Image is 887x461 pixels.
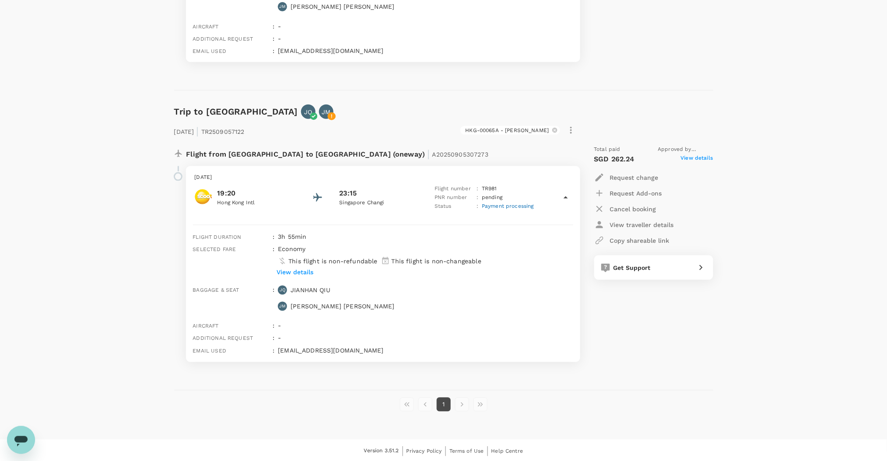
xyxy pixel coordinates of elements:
p: Flight from [GEOGRAPHIC_DATA] to [GEOGRAPHIC_DATA] (oneway) [186,145,489,161]
p: : [477,202,478,211]
p: economy [278,244,305,253]
p: Copy shareable link [610,236,670,245]
p: [DATE] TR2509057122 [174,122,245,138]
a: Help Centre [491,447,523,456]
p: : [477,185,478,193]
div: : [269,43,274,55]
div: - [274,330,573,342]
p: Hong Kong Intl [217,199,296,207]
div: : [269,229,274,241]
p: JM [279,3,286,10]
span: Total paid [594,145,621,154]
p: [EMAIL_ADDRESS][DOMAIN_NAME] [278,46,573,55]
p: This flight is non-refundable [288,257,377,265]
p: View details [277,268,313,276]
p: Status [435,202,473,211]
p: Cancel booking [610,205,656,213]
span: Privacy Policy [407,448,442,454]
div: - [274,18,573,31]
span: Email used [193,48,227,54]
span: Flight duration [193,234,242,240]
p: JM [279,304,286,310]
p: JQ [280,287,285,293]
div: : [269,18,274,31]
p: JM [322,108,331,116]
p: 23:15 [340,188,357,199]
span: Payment processing [482,203,534,209]
nav: pagination navigation [398,398,490,412]
a: Privacy Policy [407,447,442,456]
button: page 1 [437,398,451,412]
span: View details [681,154,713,164]
button: Cancel booking [594,201,656,217]
div: : [269,330,274,342]
span: A20250905307273 [432,151,488,158]
p: [PERSON_NAME] [PERSON_NAME] [291,2,394,11]
h6: Trip to [GEOGRAPHIC_DATA] [174,105,298,119]
button: View details [274,265,316,279]
button: Copy shareable link [594,233,670,248]
p: [EMAIL_ADDRESS][DOMAIN_NAME] [278,346,573,355]
iframe: Button to launch messaging window [7,426,35,454]
p: 19:20 [217,188,296,199]
p: Flight number [435,185,473,193]
span: | [196,125,199,137]
div: : [269,282,274,318]
span: Help Centre [491,448,523,454]
p: This flight is non-changeable [392,257,481,265]
button: View traveller details [594,217,674,233]
div: - [274,318,573,330]
span: | [428,148,430,160]
span: Selected fare [193,246,236,252]
span: Email used [193,348,227,354]
a: Terms of Use [449,447,484,456]
div: - [274,31,573,43]
span: Aircraft [193,24,219,30]
span: Aircraft [193,323,219,329]
span: Version 3.51.2 [364,447,399,456]
span: Get Support [614,264,651,271]
p: 3h 55min [278,232,573,241]
p: JQ [305,108,312,116]
p: Request change [610,173,659,182]
p: Request Add-ons [610,189,662,198]
div: : [269,343,274,355]
button: Request Add-ons [594,185,662,201]
p: SGD 262.24 [594,154,635,164]
span: Additional request [193,36,253,42]
p: [DATE] [195,173,571,182]
p: PNR number [435,193,473,202]
p: : [477,193,478,202]
span: Additional request [193,335,253,342]
p: [PERSON_NAME] [PERSON_NAME] [291,302,394,311]
p: Singapore Changi [340,199,418,207]
div: HKG-00065A - [PERSON_NAME] [460,126,560,135]
div: : [269,31,274,43]
p: TR 981 [482,185,497,193]
span: Approved by [658,145,713,154]
span: Baggage & seat [193,287,239,293]
p: View traveller details [610,220,674,229]
div: : [269,241,274,282]
div: : [269,318,274,330]
span: HKG-00065A - [PERSON_NAME] [460,127,554,134]
p: JIANHAN QIU [291,286,330,295]
p: pending [482,193,502,202]
img: Scoot [195,188,212,206]
button: Request change [594,170,659,185]
span: Terms of Use [449,448,484,454]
